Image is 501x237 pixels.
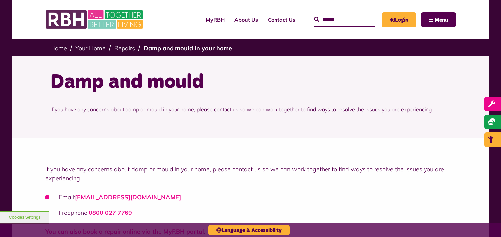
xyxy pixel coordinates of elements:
li: Freephone: [45,208,456,217]
p: If you have any concerns about damp or mould in your home, please contact us so we can work toget... [50,95,451,123]
a: About Us [229,11,263,28]
span: Menu [435,17,448,23]
p: If you have any concerns about damp or mould in your home, please contact us so we can work toget... [45,165,456,183]
a: Contact Us [263,11,300,28]
a: MyRBH [382,12,416,27]
button: Navigation [421,12,456,27]
a: Damp and mould in your home [144,44,232,52]
a: Repairs [114,44,135,52]
a: Home [50,44,67,52]
li: Email: [45,193,456,202]
a: [EMAIL_ADDRESS][DOMAIN_NAME] [75,193,181,201]
a: MyRBH [201,11,229,28]
img: RBH [45,7,145,32]
h1: Damp and mould [50,70,451,95]
button: Language & Accessibility [208,225,290,235]
iframe: Netcall Web Assistant for live chat [471,207,501,237]
a: Your Home [75,44,106,52]
a: 0800 027 7769 [89,209,132,216]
